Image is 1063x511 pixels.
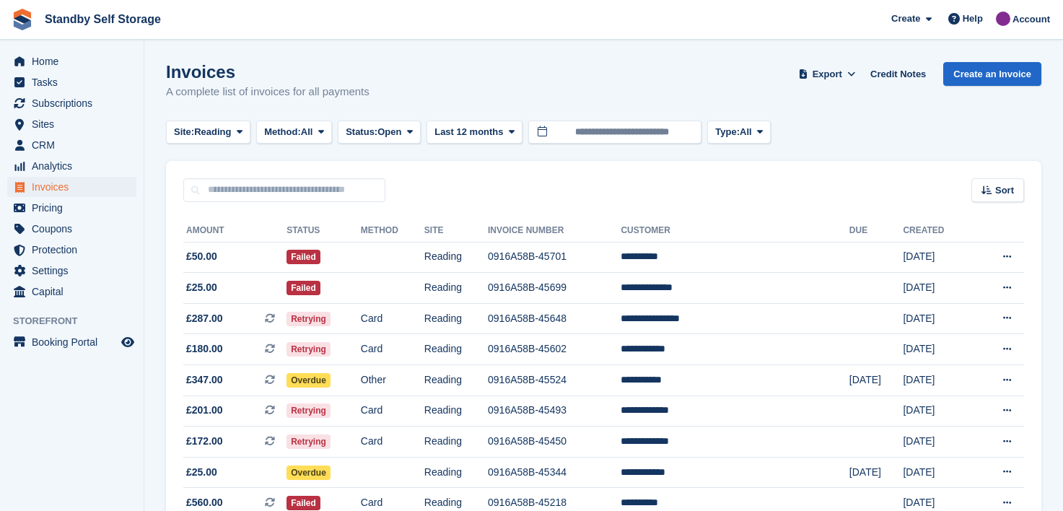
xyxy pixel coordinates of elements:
span: CRM [32,135,118,155]
td: Card [361,334,424,365]
a: menu [7,177,136,197]
th: Status [286,219,361,243]
span: Protection [32,240,118,260]
span: £560.00 [186,495,223,510]
span: £25.00 [186,280,217,295]
span: All [301,125,313,139]
td: [DATE] [903,242,973,273]
span: £172.00 [186,434,223,449]
a: menu [7,219,136,239]
td: Card [361,303,424,334]
a: menu [7,156,136,176]
span: Tasks [32,72,118,92]
td: Reading [424,303,488,334]
a: menu [7,72,136,92]
span: Account [1012,12,1050,27]
a: menu [7,114,136,134]
span: Export [813,67,842,82]
span: £50.00 [186,249,217,264]
td: [DATE] [903,365,973,396]
span: Failed [286,496,320,510]
span: Retrying [286,312,331,326]
span: £25.00 [186,465,217,480]
span: Overdue [286,373,331,388]
span: £347.00 [186,372,223,388]
a: menu [7,135,136,155]
span: Failed [286,250,320,264]
span: Open [377,125,401,139]
a: menu [7,240,136,260]
span: Retrying [286,434,331,449]
th: Method [361,219,424,243]
td: Reading [424,396,488,427]
th: Invoice Number [488,219,621,243]
td: [DATE] [903,273,973,304]
span: Settings [32,261,118,281]
span: Method: [264,125,301,139]
a: Create an Invoice [943,62,1041,86]
a: menu [7,93,136,113]
a: menu [7,281,136,302]
td: Reading [424,334,488,365]
a: menu [7,332,136,352]
span: Sites [32,114,118,134]
td: Reading [424,242,488,273]
td: Card [361,427,424,458]
button: Last 12 months [426,121,522,144]
th: Site [424,219,488,243]
td: [DATE] [849,365,904,396]
a: Standby Self Storage [39,7,167,31]
td: Reading [424,457,488,488]
span: Coupons [32,219,118,239]
span: Subscriptions [32,93,118,113]
td: Reading [424,273,488,304]
span: £287.00 [186,311,223,326]
span: £180.00 [186,341,223,357]
td: 0916A58B-45344 [488,457,621,488]
span: Status: [346,125,377,139]
td: Reading [424,365,488,396]
th: Due [849,219,904,243]
td: Card [361,396,424,427]
span: Reading [194,125,231,139]
td: [DATE] [903,334,973,365]
span: Capital [32,281,118,302]
a: menu [7,261,136,281]
span: Failed [286,281,320,295]
button: Site: Reading [166,121,250,144]
td: [DATE] [903,303,973,334]
span: Last 12 months [434,125,503,139]
img: stora-icon-8386f47178a22dfd0bd8f6a31ec36ba5ce8667c1dd55bd0f319d3a0aa187defe.svg [12,9,33,30]
span: Storefront [13,314,144,328]
span: Site: [174,125,194,139]
p: A complete list of invoices for all payments [166,84,369,100]
td: 0916A58B-45493 [488,396,621,427]
a: menu [7,198,136,218]
td: 0916A58B-45648 [488,303,621,334]
th: Amount [183,219,286,243]
span: All [740,125,752,139]
td: Reading [424,427,488,458]
td: [DATE] [903,396,973,427]
button: Method: All [256,121,332,144]
td: [DATE] [903,457,973,488]
span: Help [963,12,983,26]
td: [DATE] [849,457,904,488]
th: Customer [621,219,849,243]
span: Invoices [32,177,118,197]
button: Export [795,62,859,86]
td: [DATE] [903,427,973,458]
th: Created [903,219,973,243]
a: Preview store [119,333,136,351]
span: Type: [715,125,740,139]
span: £201.00 [186,403,223,418]
button: Type: All [707,121,771,144]
h1: Invoices [166,62,369,82]
td: 0916A58B-45524 [488,365,621,396]
span: Retrying [286,342,331,357]
span: Sort [995,183,1014,198]
span: Create [891,12,920,26]
img: Sue Ford [996,12,1010,26]
span: Retrying [286,403,331,418]
button: Status: Open [338,121,421,144]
